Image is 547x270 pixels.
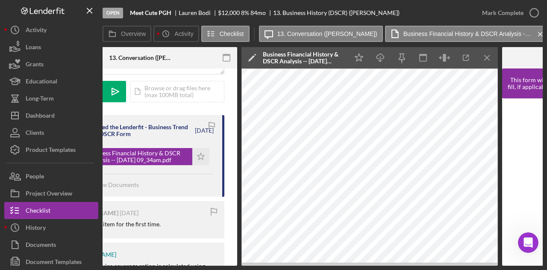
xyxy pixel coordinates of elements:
[130,9,171,16] b: Meet Cute PGH
[241,9,249,16] div: 8 %
[403,30,532,37] label: Business Financial History & DSCR Analysis -- [DATE] 09_34am.pdf
[4,219,98,236] button: History
[195,127,214,134] time: 2025-09-23 13:34
[71,148,209,165] button: Business Financial History & DSCR Analysis -- [DATE] 09_34am.pdf
[103,8,123,18] div: Open
[26,21,47,41] div: Activity
[4,185,98,202] button: Project Overview
[4,141,98,158] button: Product Templates
[153,26,199,42] button: Activity
[26,73,57,92] div: Educational
[26,107,55,126] div: Dashboard
[26,236,56,255] div: Documents
[4,124,98,141] button: Clients
[4,90,98,107] button: Long-Term
[26,219,46,238] div: History
[4,168,98,185] button: People
[482,4,523,21] div: Mark Complete
[174,30,193,37] label: Activity
[218,9,240,16] span: $12,000
[263,51,344,65] div: Business Financial History & DSCR Analysis -- [DATE] 09_34am.pdf
[26,90,54,109] div: Long-Term
[4,21,98,39] button: Activity
[518,232,538,253] iframe: Intercom live chat
[103,26,151,42] button: Overview
[92,181,139,188] span: Move Documents
[26,185,72,204] div: Project Overview
[109,54,173,61] div: 13. Conversation ([PERSON_NAME])
[259,26,383,42] button: 13. Conversation ([PERSON_NAME])
[26,141,76,160] div: Product Templates
[4,73,98,90] button: Educational
[121,30,146,37] label: Overview
[88,150,188,163] div: Business Financial History & DSCR Analysis -- [DATE] 09_34am.pdf
[179,9,218,16] div: Lauren Bodi
[71,124,194,137] div: You Submitted the Lenderfit - Business Trend Analysis & DSCR Form
[71,174,147,196] button: Move Documents
[26,124,44,143] div: Clients
[26,168,44,187] div: People
[4,56,98,73] button: Grants
[120,210,138,217] time: 2025-08-11 17:40
[4,39,98,56] button: Loans
[273,9,400,16] div: 13. Business History (DSCR) ([PERSON_NAME])
[201,26,250,42] button: Checklist
[277,30,377,37] label: 13. Conversation ([PERSON_NAME])
[250,9,266,16] div: 84 mo
[71,221,161,228] div: Viewed this item for the first time.
[4,202,98,219] button: Checklist
[26,202,50,221] div: Checklist
[26,39,41,58] div: Loans
[26,56,44,75] div: Grants
[473,4,543,21] button: Mark Complete
[4,107,98,124] button: Dashboard
[4,236,98,253] button: Documents
[220,30,244,37] label: Checklist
